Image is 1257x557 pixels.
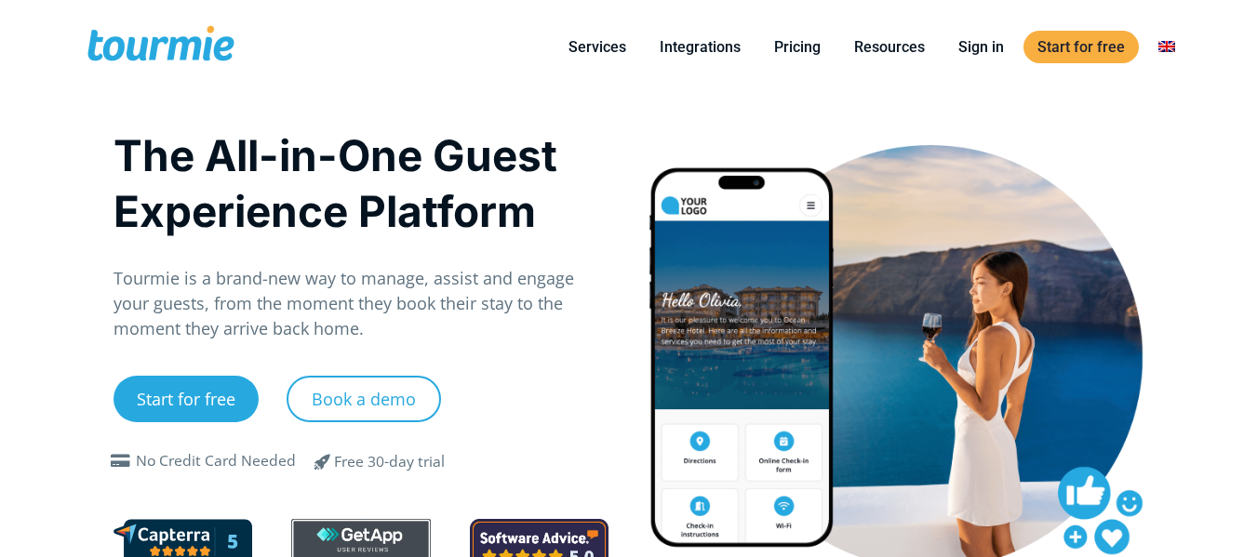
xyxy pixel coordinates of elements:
[114,127,609,239] h1: The All-in-One Guest Experience Platform
[760,35,835,59] a: Pricing
[944,35,1018,59] a: Sign in
[1023,31,1139,63] a: Start for free
[301,450,345,472] span: 
[287,376,441,422] a: Book a demo
[840,35,939,59] a: Resources
[106,454,136,469] span: 
[334,451,445,473] div: Free 30-day trial
[646,35,755,59] a: Integrations
[1144,35,1189,59] a: Switch to
[555,35,640,59] a: Services
[114,266,609,341] p: Tourmie is a brand-new way to manage, assist and engage your guests, from the moment they book th...
[114,376,259,422] a: Start for free
[136,450,296,472] div: No Credit Card Needed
